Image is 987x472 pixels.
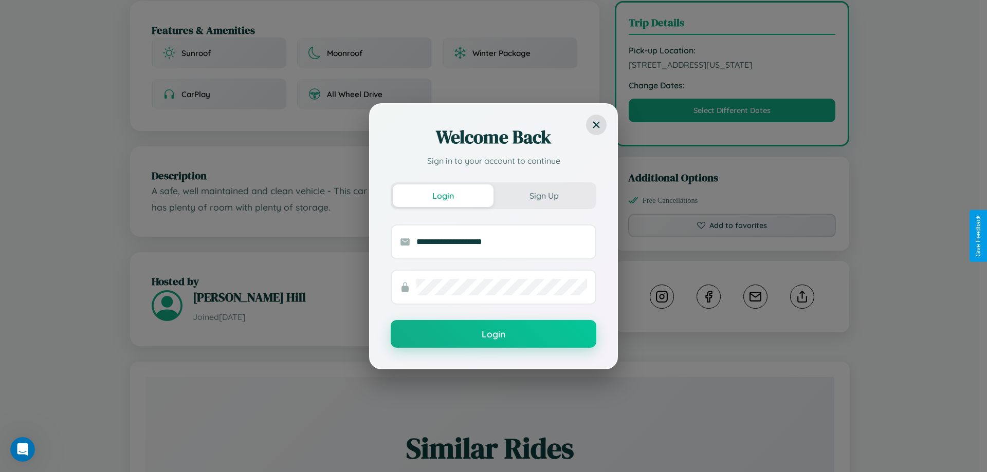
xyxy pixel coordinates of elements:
[391,155,596,167] p: Sign in to your account to continue
[391,320,596,348] button: Login
[393,184,493,207] button: Login
[391,125,596,149] h2: Welcome Back
[975,215,982,257] div: Give Feedback
[10,437,35,462] iframe: Intercom live chat
[493,184,594,207] button: Sign Up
